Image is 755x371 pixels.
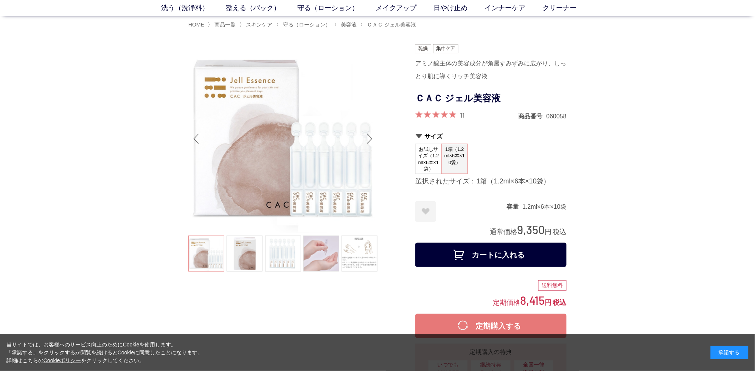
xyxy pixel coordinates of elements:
[506,203,522,211] dt: 容量
[433,44,459,53] img: 集中ケア
[415,243,567,267] button: カートに入れる
[362,124,377,154] div: Next slide
[520,293,545,307] span: 8,415
[341,22,357,28] span: 美容液
[493,298,520,306] span: 定期価格
[188,22,204,28] a: HOME
[366,22,416,28] a: ＣＡＣ ジェル美容液
[188,44,377,233] img: ＣＡＣ ジェル美容液 1箱（1.2ml×6本×10袋）
[162,3,226,13] a: 洗う（洗浄料）
[208,21,238,28] li: 〉
[298,3,376,13] a: 守る（ローション）
[543,3,594,13] a: クリーナー
[434,3,485,13] a: 日やけ止め
[246,22,273,28] span: スキンケア
[416,144,441,174] span: お試しサイズ（1.2ml×6本×1袋）
[213,22,236,28] a: 商品一覧
[245,22,273,28] a: スキンケア
[283,22,331,28] span: 守る（ローション）
[415,177,567,186] div: 選択されたサイズ：1箱（1.2ml×6本×10袋）
[415,90,567,107] h1: ＣＡＣ ジェル美容液
[517,222,545,236] span: 9,350
[519,112,547,120] dt: 商品番号
[415,57,567,83] div: アミノ酸主体の美容成分が角層すみずみに広がり、しっとり肌に導くリッチ美容液
[460,111,465,119] a: 11
[376,3,434,13] a: メイクアップ
[367,22,416,28] span: ＣＡＣ ジェル美容液
[281,22,331,28] a: 守る（ローション）
[553,228,567,236] span: 税込
[339,22,357,28] a: 美容液
[545,299,552,306] span: 円
[334,21,359,28] li: 〉
[276,21,332,28] li: 〉
[415,44,431,53] img: 乾燥
[239,21,275,28] li: 〉
[214,22,236,28] span: 商品一覧
[360,21,418,28] li: 〉
[553,299,567,306] span: 税込
[545,228,552,236] span: 円
[43,357,81,363] a: Cookieポリシー
[6,341,203,365] div: 当サイトでは、お客様へのサービス向上のためにCookieを使用します。 「承諾する」をクリックするか閲覧を続けるとCookieに同意したことになります。 詳細はこちらの をクリックしてください。
[485,3,543,13] a: インナーケア
[188,124,204,154] div: Previous slide
[442,144,468,168] span: 1箱（1.2ml×6本×10袋）
[711,346,749,359] div: 承諾する
[547,112,567,120] dd: 060058
[415,132,567,140] h2: サイズ
[415,314,567,338] button: 定期購入する
[538,280,567,291] div: 送料無料
[522,203,567,211] dd: 1.2ml×6本×10袋
[490,228,517,236] span: 通常価格
[226,3,298,13] a: 整える（パック）
[415,201,436,222] a: お気に入りに登録する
